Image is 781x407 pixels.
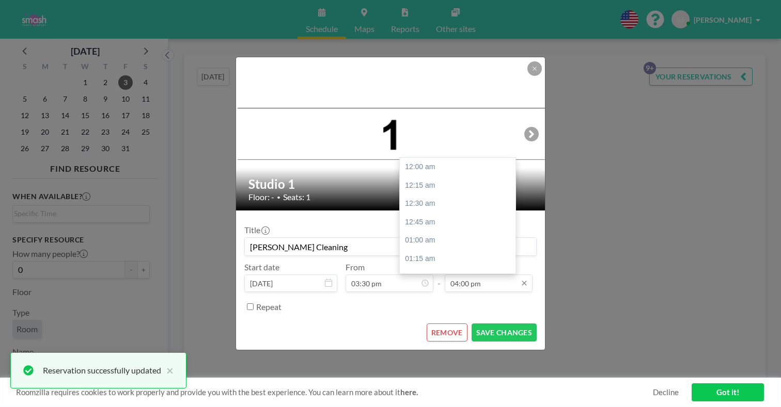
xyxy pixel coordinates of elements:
[400,268,519,287] div: 01:30 am
[653,387,679,397] a: Decline
[283,192,310,202] span: Seats: 1
[346,262,365,272] label: From
[43,364,161,377] div: Reservation successfully updated
[400,387,418,397] a: here.
[256,302,282,312] label: Repeat
[161,364,174,377] button: close
[16,387,653,397] span: Roomzilla requires cookies to work properly and provide you with the best experience. You can lea...
[277,193,280,201] span: •
[400,250,519,268] div: 01:15 am
[248,192,274,202] span: Floor: -
[438,266,441,288] span: -
[692,383,764,401] a: Got it!
[244,262,279,272] label: Start date
[400,176,519,195] div: 12:15 am
[400,158,519,176] div: 12:00 am
[400,231,519,250] div: 01:00 am
[400,194,519,213] div: 12:30 am
[472,323,537,341] button: SAVE CHANGES
[427,323,467,341] button: REMOVE
[248,176,534,192] h2: Studio 1
[236,108,546,160] img: 537.png
[244,225,269,235] label: Title
[245,238,536,255] input: (No title)
[400,213,519,232] div: 12:45 am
